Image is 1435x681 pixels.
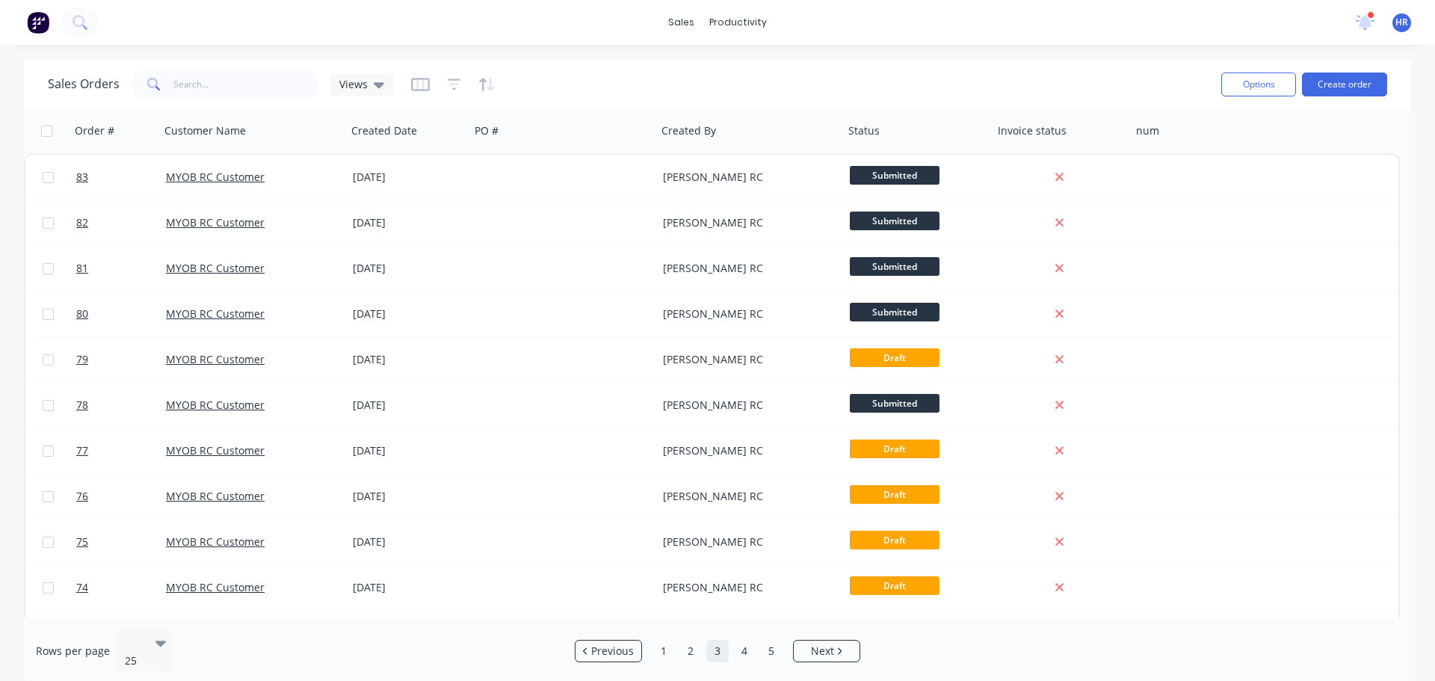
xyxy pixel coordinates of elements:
[663,306,829,321] div: [PERSON_NAME] RC
[663,398,829,413] div: [PERSON_NAME] RC
[76,215,88,230] span: 82
[76,170,88,185] span: 83
[998,123,1067,138] div: Invoice status
[166,398,265,412] a: MYOB RC Customer
[48,77,120,91] h1: Sales Orders
[353,580,464,595] div: [DATE]
[475,123,499,138] div: PO #
[76,155,166,200] a: 83
[125,653,143,668] div: 25
[353,489,464,504] div: [DATE]
[850,440,939,458] span: Draft
[351,123,417,138] div: Created Date
[76,352,88,367] span: 79
[166,306,265,321] a: MYOB RC Customer
[353,170,464,185] div: [DATE]
[663,215,829,230] div: [PERSON_NAME] RC
[76,565,166,610] a: 74
[353,352,464,367] div: [DATE]
[76,580,88,595] span: 74
[76,443,88,458] span: 77
[76,474,166,519] a: 76
[166,215,265,229] a: MYOB RC Customer
[76,398,88,413] span: 78
[702,11,774,34] div: productivity
[850,576,939,595] span: Draft
[1221,73,1296,96] button: Options
[76,306,88,321] span: 80
[173,70,319,99] input: Search...
[850,212,939,230] span: Submitted
[353,306,464,321] div: [DATE]
[569,640,866,662] ul: Pagination
[166,580,265,594] a: MYOB RC Customer
[679,640,702,662] a: Page 2
[850,531,939,549] span: Draft
[848,123,880,138] div: Status
[850,485,939,504] span: Draft
[166,534,265,549] a: MYOB RC Customer
[166,170,265,184] a: MYOB RC Customer
[706,640,729,662] a: Page 3 is your current page
[75,123,114,138] div: Order #
[353,443,464,458] div: [DATE]
[339,76,368,92] span: Views
[164,123,246,138] div: Customer Name
[850,257,939,276] span: Submitted
[166,443,265,457] a: MYOB RC Customer
[166,352,265,366] a: MYOB RC Customer
[794,644,860,659] a: Next page
[663,489,829,504] div: [PERSON_NAME] RC
[353,398,464,413] div: [DATE]
[661,11,702,34] div: sales
[76,383,166,428] a: 78
[76,520,166,564] a: 75
[811,644,834,659] span: Next
[575,644,641,659] a: Previous page
[36,644,110,659] span: Rows per page
[353,534,464,549] div: [DATE]
[591,644,634,659] span: Previous
[76,534,88,549] span: 75
[663,261,829,276] div: [PERSON_NAME] RC
[76,200,166,245] a: 82
[850,348,939,367] span: Draft
[27,11,49,34] img: Factory
[663,580,829,595] div: [PERSON_NAME] RC
[850,166,939,185] span: Submitted
[76,261,88,276] span: 81
[850,303,939,321] span: Submitted
[663,170,829,185] div: [PERSON_NAME] RC
[1395,16,1408,29] span: HR
[166,261,265,275] a: MYOB RC Customer
[1302,73,1387,96] button: Create order
[76,611,166,656] a: 73
[76,337,166,382] a: 79
[353,261,464,276] div: [DATE]
[166,489,265,503] a: MYOB RC Customer
[353,215,464,230] div: [DATE]
[76,292,166,336] a: 80
[1136,123,1159,138] div: num
[663,443,829,458] div: [PERSON_NAME] RC
[652,640,675,662] a: Page 1
[76,246,166,291] a: 81
[733,640,756,662] a: Page 4
[760,640,783,662] a: Page 5
[663,352,829,367] div: [PERSON_NAME] RC
[76,489,88,504] span: 76
[663,534,829,549] div: [PERSON_NAME] RC
[850,394,939,413] span: Submitted
[661,123,716,138] div: Created By
[76,428,166,473] a: 77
